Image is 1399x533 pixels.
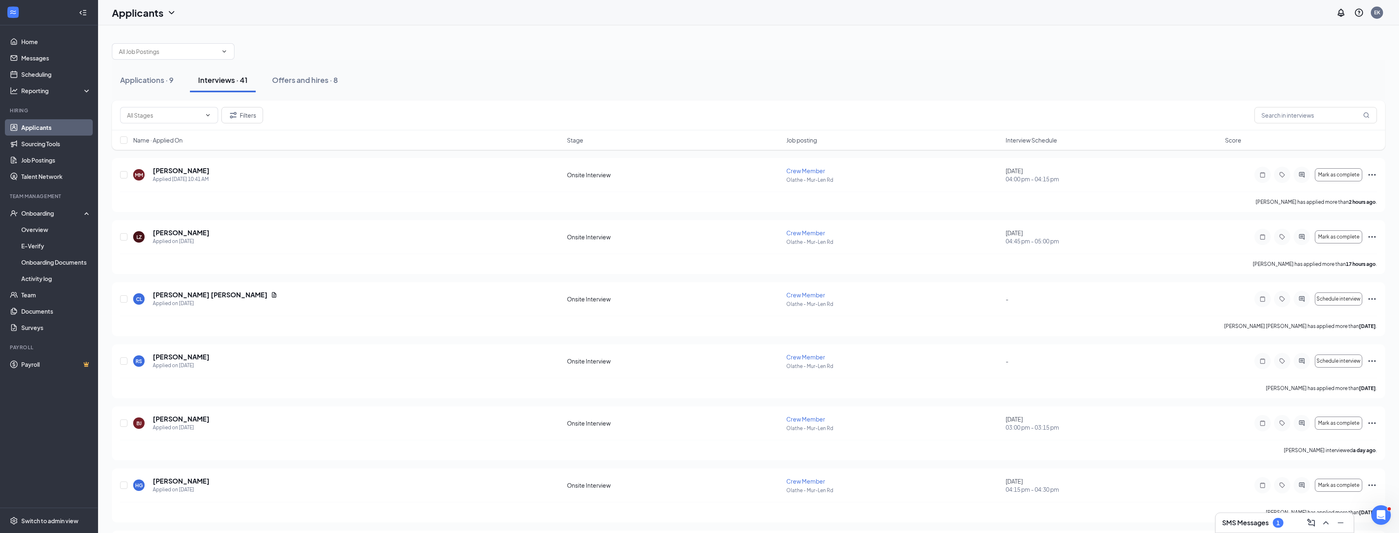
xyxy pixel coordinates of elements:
a: Home [21,33,91,50]
svg: Ellipses [1367,356,1377,366]
div: Applied on [DATE] [153,299,277,308]
span: Score [1225,136,1241,144]
h5: [PERSON_NAME] [153,415,210,424]
svg: Tag [1277,234,1287,240]
span: Job posting [786,136,817,144]
span: 03:00 pm - 03:15 pm [1006,423,1220,431]
div: Onsite Interview [567,233,781,241]
h5: [PERSON_NAME] [153,228,210,237]
div: Reporting [21,87,91,95]
svg: Document [271,292,277,298]
p: [PERSON_NAME] [PERSON_NAME] has applied more than . [1224,323,1377,330]
h5: [PERSON_NAME] [153,352,210,361]
svg: Notifications [1336,8,1346,18]
input: All Stages [127,111,201,120]
b: 2 hours ago [1349,199,1376,205]
div: Onsite Interview [567,357,781,365]
svg: ChevronUp [1321,518,1331,528]
span: Crew Member [786,167,825,174]
button: Mark as complete [1315,168,1362,181]
h5: [PERSON_NAME] [153,166,210,175]
button: Filter Filters [221,107,263,123]
div: [DATE] [1006,229,1220,245]
span: 04:45 pm - 05:00 pm [1006,237,1220,245]
div: Team Management [10,193,89,200]
a: Surveys [21,319,91,336]
svg: ActiveChat [1297,358,1307,364]
div: MM [135,172,143,178]
iframe: Intercom live chat [1371,505,1391,525]
svg: Ellipses [1367,232,1377,242]
svg: ActiveChat [1297,482,1307,488]
h1: Applicants [112,6,163,20]
svg: Analysis [10,87,18,95]
div: HG [135,482,143,489]
svg: Note [1258,296,1267,302]
span: Interview Schedule [1006,136,1057,144]
b: 17 hours ago [1346,261,1376,267]
p: Olathe - Mur-Len Rd [786,425,1001,432]
svg: Tag [1277,296,1287,302]
svg: Ellipses [1367,480,1377,490]
svg: Note [1258,234,1267,240]
a: Onboarding Documents [21,254,91,270]
span: Mark as complete [1318,172,1359,178]
svg: ActiveChat [1297,420,1307,426]
p: Olathe - Mur-Len Rd [786,176,1001,183]
div: [DATE] [1006,167,1220,183]
button: Minimize [1334,516,1347,529]
svg: ActiveChat [1297,296,1307,302]
a: Messages [21,50,91,66]
div: Onsite Interview [567,295,781,303]
svg: UserCheck [10,209,18,217]
div: Onsite Interview [567,171,781,179]
svg: Ellipses [1367,418,1377,428]
div: Onsite Interview [567,419,781,427]
div: Applied on [DATE] [153,424,210,432]
a: Documents [21,303,91,319]
div: [DATE] [1006,415,1220,431]
input: Search in interviews [1254,107,1377,123]
svg: ActiveChat [1297,172,1307,178]
span: 04:15 pm - 04:30 pm [1006,485,1220,493]
p: [PERSON_NAME] has applied more than . [1266,509,1377,516]
h5: [PERSON_NAME] [153,477,210,486]
div: EK [1374,9,1380,16]
p: Olathe - Mur-Len Rd [786,363,1001,370]
div: Applied on [DATE] [153,486,210,494]
div: Offers and hires · 8 [272,75,338,85]
svg: Note [1258,172,1267,178]
svg: Tag [1277,482,1287,488]
b: [DATE] [1359,385,1376,391]
div: Payroll [10,344,89,351]
b: a day ago [1353,447,1376,453]
svg: Note [1258,358,1267,364]
input: All Job Postings [119,47,218,56]
span: Name · Applied On [133,136,183,144]
h5: [PERSON_NAME] [PERSON_NAME] [153,290,268,299]
svg: Tag [1277,172,1287,178]
span: - [1006,357,1009,365]
a: Sourcing Tools [21,136,91,152]
div: Applied [DATE] 10:41 AM [153,175,210,183]
div: LZ [136,234,142,241]
p: [PERSON_NAME] has applied more than . [1256,198,1377,205]
span: Crew Member [786,415,825,423]
span: Mark as complete [1318,234,1359,240]
button: Schedule interview [1315,292,1362,306]
svg: Minimize [1336,518,1345,528]
h3: SMS Messages [1222,518,1269,527]
p: Olathe - Mur-Len Rd [786,239,1001,245]
svg: Tag [1277,358,1287,364]
svg: MagnifyingGlass [1363,112,1370,118]
button: Mark as complete [1315,230,1362,243]
p: Olathe - Mur-Len Rd [786,301,1001,308]
div: Onboarding [21,209,84,217]
span: Schedule interview [1316,296,1361,302]
span: Mark as complete [1318,482,1359,488]
svg: ActiveChat [1297,234,1307,240]
a: Job Postings [21,152,91,168]
svg: Tag [1277,420,1287,426]
div: Interviews · 41 [198,75,248,85]
span: - [1006,295,1009,303]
